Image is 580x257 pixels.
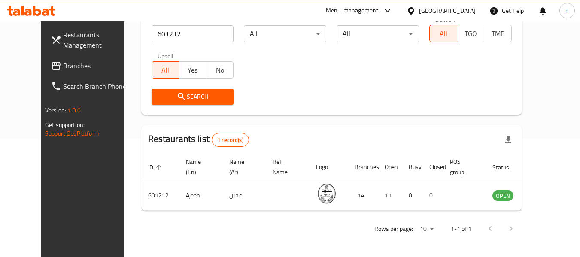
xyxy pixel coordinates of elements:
[45,128,100,139] a: Support.OpsPlatform
[152,25,234,42] input: Search for restaurant name or ID..
[326,6,379,16] div: Menu-management
[422,154,443,180] th: Closed
[309,154,348,180] th: Logo
[378,180,402,211] td: 11
[222,180,266,211] td: عجين
[212,136,249,144] span: 1 record(s)
[374,224,413,234] p: Rows per page:
[416,223,437,236] div: Rows per page:
[141,180,179,211] td: 601212
[337,25,419,42] div: All
[348,154,378,180] th: Branches
[206,61,234,79] button: No
[155,64,176,76] span: All
[212,133,249,147] div: Total records count
[210,64,231,76] span: No
[433,27,454,40] span: All
[45,119,85,130] span: Get support on:
[244,25,326,42] div: All
[422,180,443,211] td: 0
[457,25,485,42] button: TGO
[450,157,475,177] span: POS group
[348,180,378,211] td: 14
[378,154,402,180] th: Open
[186,157,212,177] span: Name (En)
[152,61,179,79] button: All
[44,55,138,76] a: Branches
[402,154,422,180] th: Busy
[63,60,131,71] span: Branches
[316,183,337,204] img: Ajeen
[419,6,476,15] div: [GEOGRAPHIC_DATA]
[492,162,520,172] span: Status
[402,180,422,211] td: 0
[492,191,513,201] span: OPEN
[435,16,457,22] label: Delivery
[182,64,203,76] span: Yes
[141,154,560,211] table: enhanced table
[488,27,508,40] span: TMP
[44,24,138,55] a: Restaurants Management
[63,81,131,91] span: Search Branch Phone
[158,53,173,59] label: Upsell
[273,157,299,177] span: Ref. Name
[565,6,569,15] span: n
[461,27,481,40] span: TGO
[451,224,471,234] p: 1-1 of 1
[152,89,234,105] button: Search
[429,25,457,42] button: All
[179,61,206,79] button: Yes
[484,25,512,42] button: TMP
[148,162,164,172] span: ID
[498,130,519,150] div: Export file
[67,105,81,116] span: 1.0.0
[179,180,222,211] td: Ajeen
[45,105,66,116] span: Version:
[44,76,138,97] a: Search Branch Phone
[63,30,131,50] span: Restaurants Management
[148,133,249,147] h2: Restaurants list
[158,91,227,102] span: Search
[229,157,255,177] span: Name (Ar)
